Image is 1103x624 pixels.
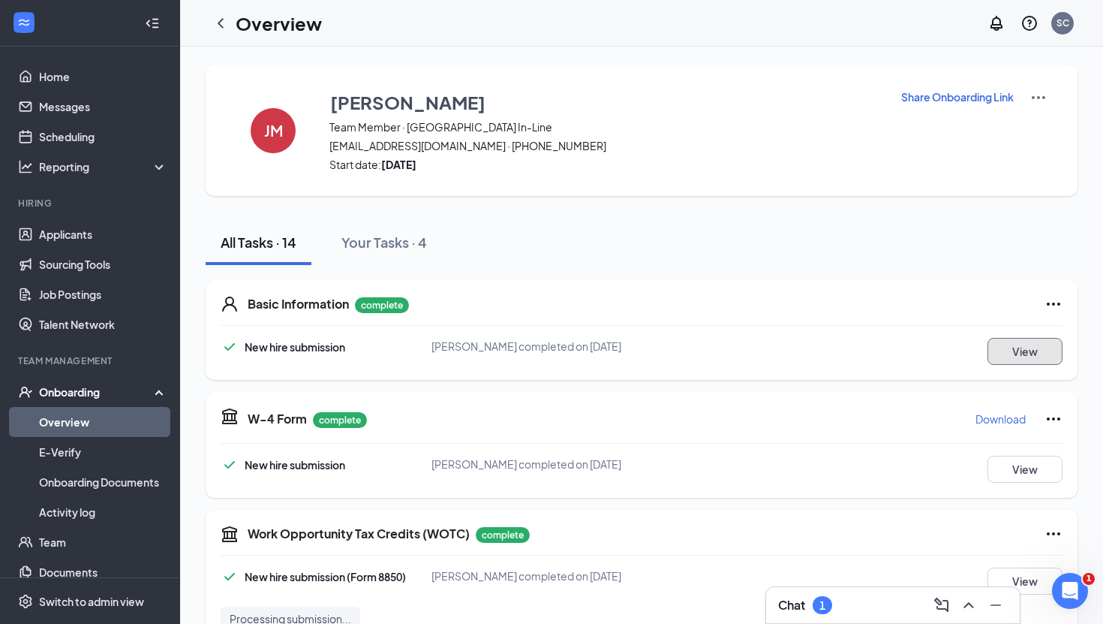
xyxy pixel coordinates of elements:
svg: Collapse [145,16,160,31]
svg: ChevronUp [960,596,978,614]
svg: ComposeMessage [933,596,951,614]
button: [PERSON_NAME] [329,89,882,116]
h3: Chat [778,597,805,613]
div: SC [1056,17,1069,29]
span: New hire submission [245,340,345,354]
h5: W-4 Form [248,411,307,427]
a: Activity log [39,497,167,527]
svg: Ellipses [1044,295,1062,313]
span: Team Member · [GEOGRAPHIC_DATA] In-Line [329,119,882,134]
button: ChevronUp [957,593,981,617]
span: [EMAIL_ADDRESS][DOMAIN_NAME] · [PHONE_NUMBER] [329,138,882,153]
svg: QuestionInfo [1020,14,1038,32]
svg: Ellipses [1044,410,1062,428]
div: Onboarding [39,384,155,399]
svg: WorkstreamLogo [17,15,32,30]
p: complete [355,297,409,313]
svg: TaxGovernmentIcon [221,525,239,543]
h3: [PERSON_NAME] [330,89,485,115]
span: [PERSON_NAME] completed on [DATE] [431,457,621,471]
iframe: Intercom live chat [1052,573,1088,609]
button: Download [975,407,1026,431]
span: Start date: [329,157,882,172]
svg: Checkmark [221,338,239,356]
svg: Ellipses [1044,525,1062,543]
svg: TaxGovernmentIcon [221,407,239,425]
div: Hiring [18,197,164,210]
svg: Minimize [987,596,1005,614]
img: More Actions [1029,89,1047,107]
p: Download [975,411,1026,427]
a: Home [39,62,167,92]
svg: Analysis [18,159,33,174]
p: Share Onboarding Link [901,89,1014,104]
a: Job Postings [39,279,167,309]
button: View [987,456,1062,483]
a: E-Verify [39,437,167,467]
a: Overview [39,407,167,437]
svg: User [221,295,239,313]
div: Switch to admin view [39,594,144,609]
span: New hire submission [245,458,345,472]
a: Documents [39,557,167,587]
a: Sourcing Tools [39,249,167,279]
button: JM [236,89,311,172]
button: ComposeMessage [930,593,954,617]
a: Scheduling [39,122,167,152]
button: Share Onboarding Link [900,89,1014,105]
svg: Checkmark [221,568,239,586]
span: [PERSON_NAME] completed on [DATE] [431,339,621,353]
h1: Overview [236,11,322,36]
p: complete [313,412,367,428]
svg: ChevronLeft [212,14,230,32]
h5: Work Opportunity Tax Credits (WOTC) [248,526,470,542]
a: Applicants [39,219,167,249]
div: All Tasks · 14 [221,233,296,252]
button: View [987,338,1062,365]
span: 1 [1083,573,1095,585]
svg: Settings [18,594,33,609]
h4: JM [264,125,283,136]
svg: UserCheck [18,384,33,399]
div: Team Management [18,354,164,367]
p: complete [476,527,530,543]
a: Messages [39,92,167,122]
span: New hire submission (Form 8850) [245,570,406,583]
a: Team [39,527,167,557]
div: Reporting [39,159,168,174]
button: View [987,568,1062,595]
div: 1 [819,599,825,612]
h5: Basic Information [248,296,349,312]
button: Minimize [984,593,1008,617]
a: Onboarding Documents [39,467,167,497]
a: Talent Network [39,309,167,339]
svg: Checkmark [221,456,239,474]
span: [PERSON_NAME] completed on [DATE] [431,569,621,583]
strong: [DATE] [381,158,416,171]
svg: Notifications [987,14,1005,32]
div: Your Tasks · 4 [341,233,427,252]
